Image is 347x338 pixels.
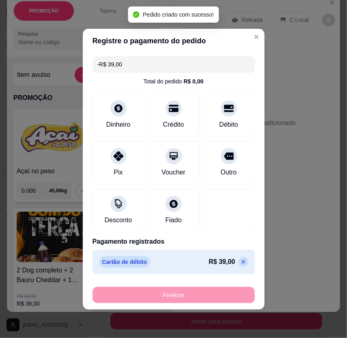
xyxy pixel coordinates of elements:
input: Ex.: hambúrguer de cordeiro [97,56,250,72]
p: Pagamento registrados [93,237,255,247]
div: Dinheiro [106,120,131,130]
div: Pix [114,168,123,177]
span: Pedido criado com sucesso! [143,11,214,18]
header: Registre o pagamento do pedido [83,29,265,53]
div: Outro [220,168,237,177]
span: check-circle [133,11,140,18]
div: Desconto [105,215,132,225]
div: Débito [219,120,238,130]
button: Close [250,30,263,43]
p: Cartão de débito [99,256,150,268]
p: R$ 39,00 [209,257,235,267]
div: Voucher [162,168,185,177]
div: Crédito [163,120,184,130]
div: Fiado [165,215,181,225]
div: R$ 0,00 [183,77,203,85]
div: Total do pedido [143,77,203,85]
